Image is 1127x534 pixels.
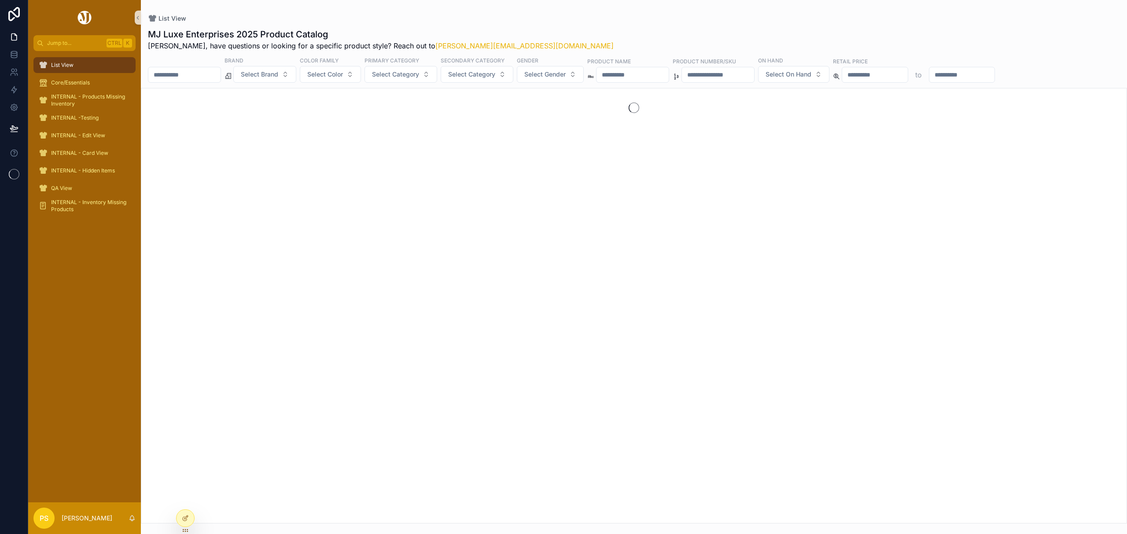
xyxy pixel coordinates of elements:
[107,39,122,48] span: Ctrl
[76,11,93,25] img: App logo
[441,66,513,83] button: Select Button
[517,56,538,64] label: Gender
[51,167,115,174] span: INTERNAL - Hidden Items
[51,114,99,121] span: INTERNAL -Testing
[51,93,127,107] span: INTERNAL - Products Missing Inventory
[300,56,339,64] label: Color Family
[51,185,72,192] span: QA View
[51,79,90,86] span: Core/Essentials
[915,69,922,80] p: to
[517,66,584,83] button: Select Button
[51,62,74,69] span: List View
[241,70,278,79] span: Select Brand
[33,198,136,214] a: INTERNAL - Inventory Missing Products
[148,40,614,51] span: [PERSON_NAME], have questions or looking for a specific product style? Reach out to
[365,56,419,64] label: Primary Category
[33,180,136,196] a: QA View
[524,70,566,79] span: Select Gender
[47,40,103,47] span: Jump to...
[833,57,868,65] label: Retail Price
[148,28,614,40] h1: MJ Luxe Enterprises 2025 Product Catalog
[33,57,136,73] a: List View
[148,14,186,23] a: List View
[33,92,136,108] a: INTERNAL - Products Missing Inventory
[33,128,136,143] a: INTERNAL - Edit View
[441,56,505,64] label: Secondary Category
[33,110,136,126] a: INTERNAL -Testing
[62,514,112,523] p: [PERSON_NAME]
[158,14,186,23] span: List View
[225,56,243,64] label: Brand
[766,70,811,79] span: Select On Hand
[587,57,631,65] label: Product Name
[758,56,783,64] label: On Hand
[33,145,136,161] a: INTERNAL - Card View
[51,150,108,157] span: INTERNAL - Card View
[233,66,296,83] button: Select Button
[448,70,495,79] span: Select Category
[372,70,419,79] span: Select Category
[124,40,131,47] span: K
[51,132,105,139] span: INTERNAL - Edit View
[33,75,136,91] a: Core/Essentials
[435,41,614,50] a: [PERSON_NAME][EMAIL_ADDRESS][DOMAIN_NAME]
[33,163,136,179] a: INTERNAL - Hidden Items
[300,66,361,83] button: Select Button
[40,513,48,523] span: PS
[33,35,136,51] button: Jump to...CtrlK
[365,66,437,83] button: Select Button
[307,70,343,79] span: Select Color
[758,66,829,83] button: Select Button
[28,51,141,225] div: scrollable content
[673,57,736,65] label: Product Number/SKU
[51,199,127,213] span: INTERNAL - Inventory Missing Products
